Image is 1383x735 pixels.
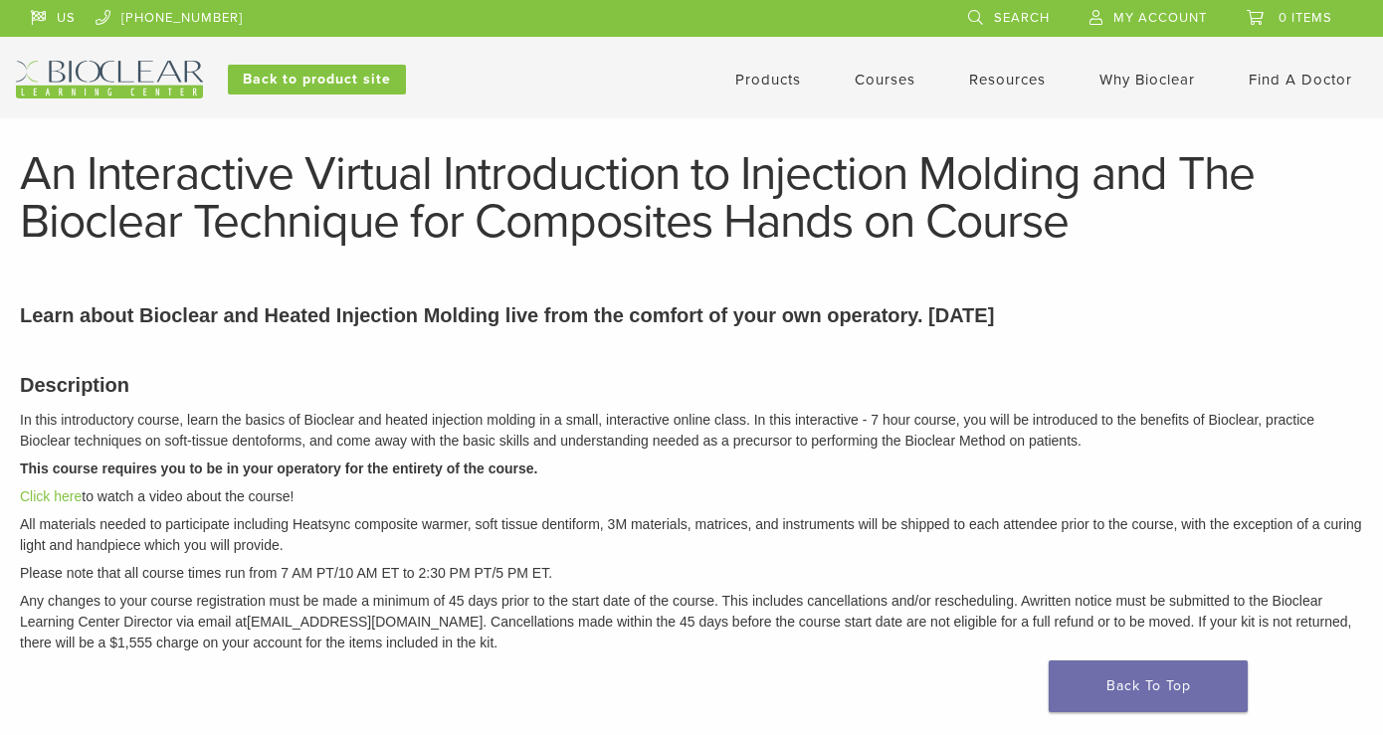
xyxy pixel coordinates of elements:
img: Bioclear [16,61,203,98]
a: Why Bioclear [1099,71,1195,89]
a: Back To Top [1049,660,1248,712]
p: In this introductory course, learn the basics of Bioclear and heated injection molding in a small... [20,410,1363,452]
a: Click here [20,488,82,504]
span: Any changes to your course registration must be made a minimum of 45 days prior to the start date... [20,593,1030,609]
a: Find A Doctor [1249,71,1352,89]
p: All materials needed to participate including Heatsync composite warmer, soft tissue dentiform, 3... [20,514,1363,556]
p: Please note that all course times run from 7 AM PT/10 AM ET to 2:30 PM PT/5 PM ET. [20,563,1363,584]
em: written notice must be submitted to the Bioclear Learning Center Director via email at [EMAIL_ADD... [20,593,1351,650]
h3: Description [20,370,1363,400]
p: Learn about Bioclear and Heated Injection Molding live from the comfort of your own operatory. [D... [20,300,1363,330]
a: Products [735,71,801,89]
span: Search [994,10,1050,26]
h1: An Interactive Virtual Introduction to Injection Molding and The Bioclear Technique for Composite... [20,150,1363,246]
a: Resources [969,71,1046,89]
span: 0 items [1279,10,1332,26]
a: Courses [855,71,915,89]
strong: This course requires you to be in your operatory for the entirety of the course. [20,460,537,476]
span: My Account [1113,10,1207,26]
a: Back to product site [228,65,406,94]
p: to watch a video about the course! [20,486,1363,507]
